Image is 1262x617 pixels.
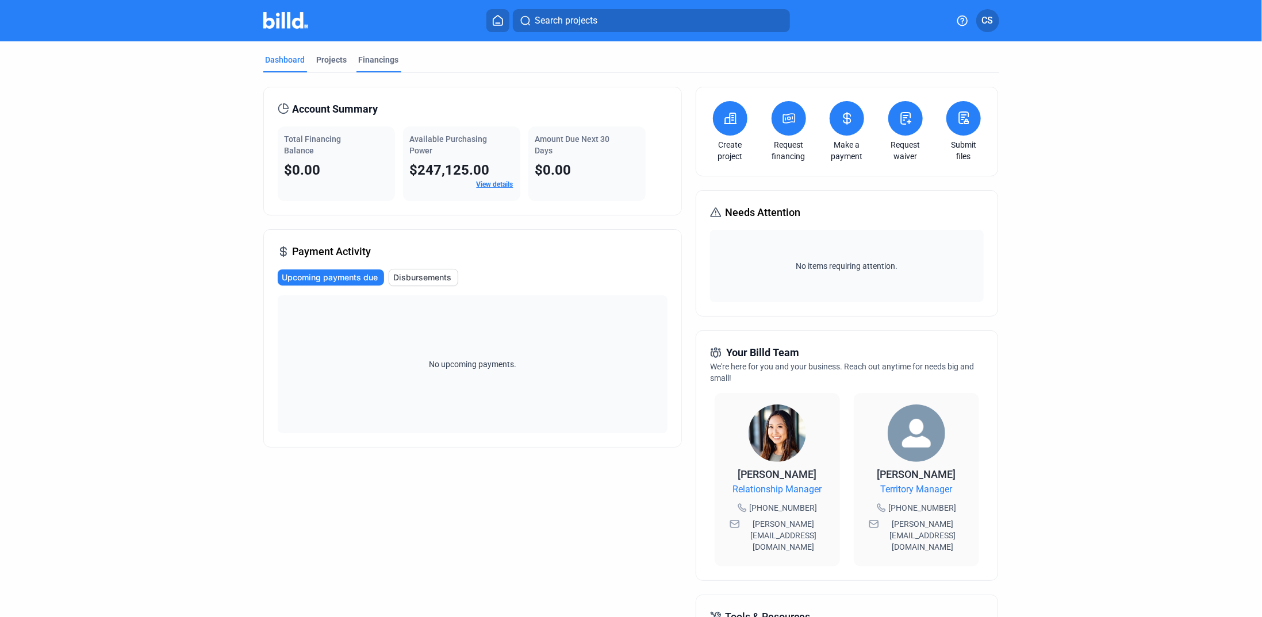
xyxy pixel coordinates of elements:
[317,54,347,65] div: Projects
[976,9,999,32] button: CS
[710,362,974,383] span: We're here for you and your business. Reach out anytime for needs big and small!
[888,404,945,462] img: Territory Manager
[389,269,458,286] button: Disbursements
[943,139,984,162] a: Submit files
[733,483,822,496] span: Relationship Manager
[885,139,926,162] a: Request waiver
[285,162,321,178] span: $0.00
[769,139,809,162] a: Request financing
[359,54,399,65] div: Financings
[738,468,817,480] span: [PERSON_NAME]
[710,139,750,162] a: Create project
[881,483,953,496] span: Territory Manager
[266,54,305,65] div: Dashboard
[881,518,964,553] span: [PERSON_NAME][EMAIL_ADDRESS][DOMAIN_NAME]
[725,205,800,221] span: Needs Attention
[513,9,790,32] button: Search projects
[715,260,979,272] span: No items requiring attention.
[293,101,378,117] span: Account Summary
[410,134,488,155] span: Available Purchasing Power
[394,272,452,283] span: Disbursements
[282,272,378,283] span: Upcoming payments due
[285,134,342,155] span: Total Financing Balance
[535,14,597,28] span: Search projects
[749,502,817,514] span: [PHONE_NUMBER]
[263,12,309,29] img: Billd Company Logo
[477,180,513,188] a: View details
[726,345,799,361] span: Your Billd Team
[827,139,867,162] a: Make a payment
[421,358,524,370] span: No upcoming payments.
[535,162,571,178] span: $0.00
[278,269,384,286] button: Upcoming payments due
[742,518,825,553] span: [PERSON_NAME][EMAIL_ADDRESS][DOMAIN_NAME]
[410,162,490,178] span: $247,125.00
[749,404,806,462] img: Relationship Manager
[982,14,994,28] span: CS
[877,468,956,480] span: [PERSON_NAME]
[293,244,371,260] span: Payment Activity
[888,502,956,514] span: [PHONE_NUMBER]
[535,134,610,155] span: Amount Due Next 30 Days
